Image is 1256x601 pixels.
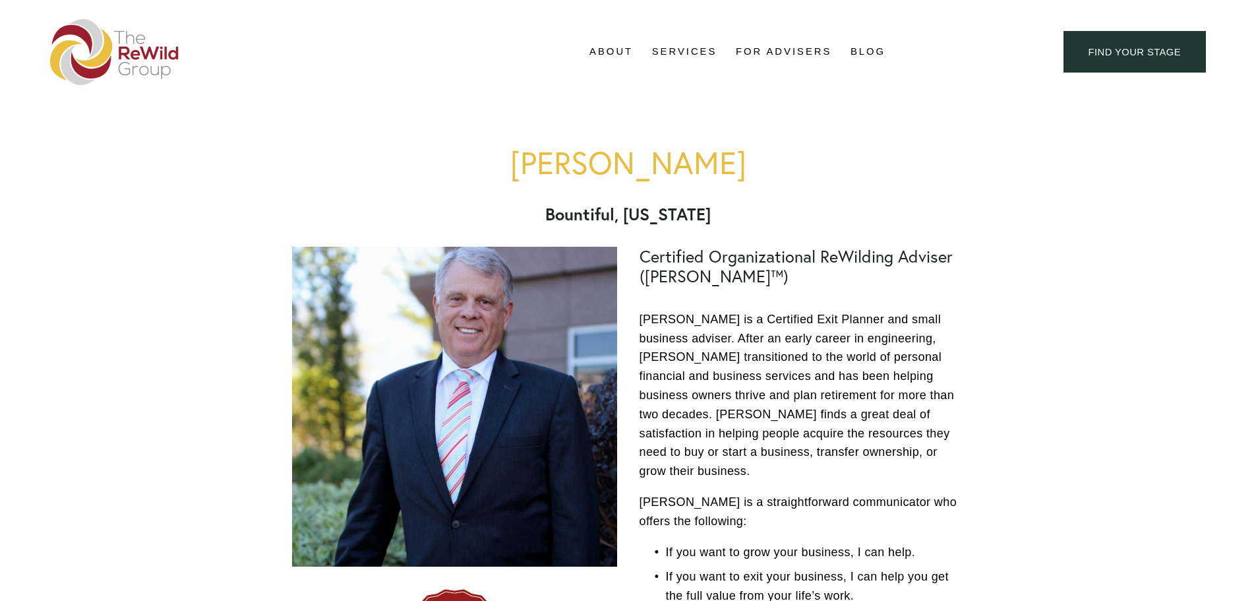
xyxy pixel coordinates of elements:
h1: [PERSON_NAME] [292,145,965,180]
p: [PERSON_NAME] is a straightforward communicator who offers the following: [640,493,965,531]
p: If you want to grow your business, I can help. [666,543,965,562]
a: folder dropdown [652,42,717,62]
span: Services [652,43,717,61]
img: The ReWild Group [50,19,179,85]
strong: Bountiful, [US_STATE] [545,203,711,225]
a: folder dropdown [589,42,633,62]
a: find your stage [1063,31,1206,73]
a: For Advisers [736,42,831,62]
a: Blog [851,42,885,62]
p: [PERSON_NAME] is a Certified Exit Planner and small business adviser. After an early career in en... [640,310,965,481]
span: About [589,43,633,61]
h2: Certified Organizational ReWilding Adviser ([PERSON_NAME]™) [640,247,965,286]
